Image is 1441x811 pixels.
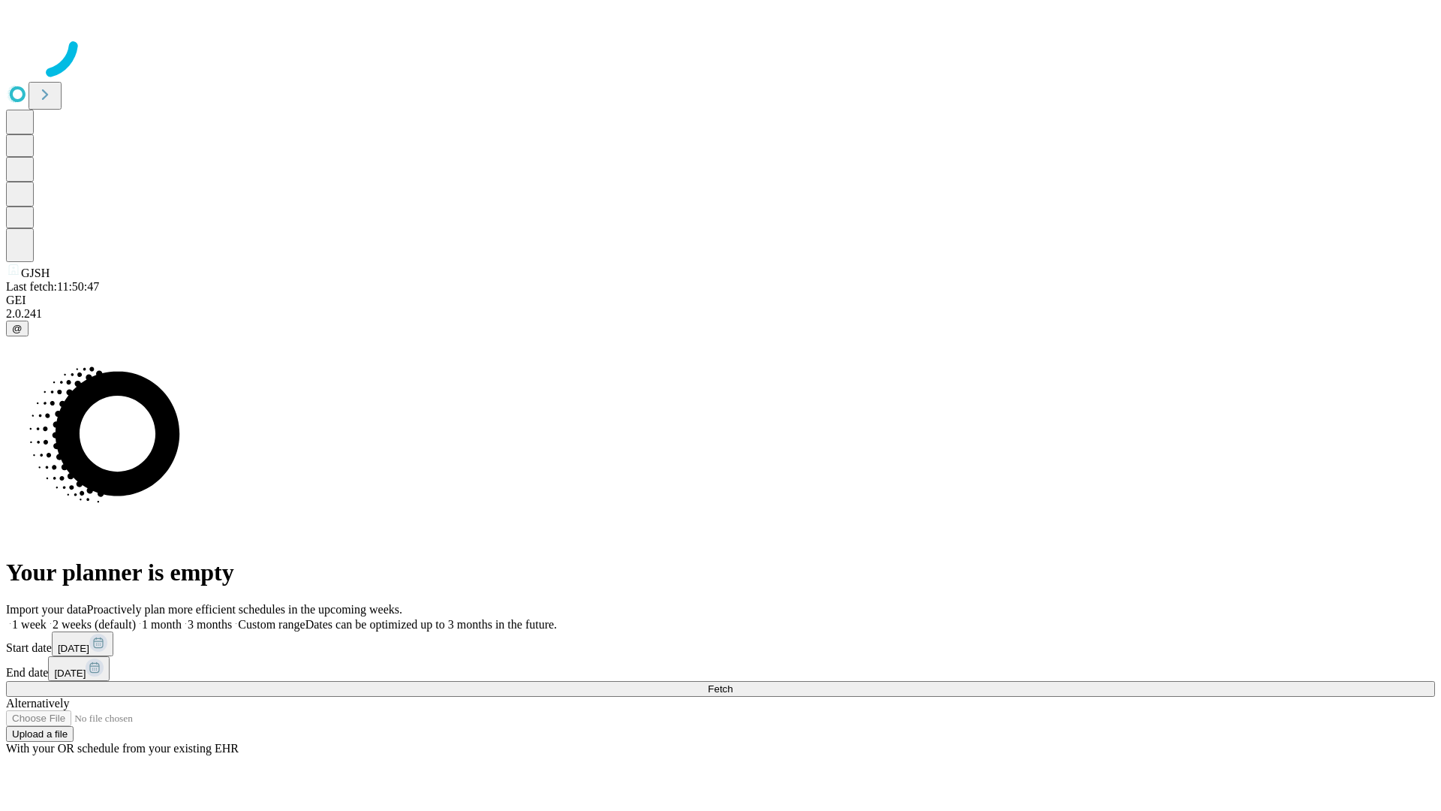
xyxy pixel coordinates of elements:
[53,618,136,631] span: 2 weeks (default)
[6,697,69,710] span: Alternatively
[48,656,110,681] button: [DATE]
[238,618,305,631] span: Custom range
[12,323,23,334] span: @
[12,618,47,631] span: 1 week
[6,294,1435,307] div: GEI
[142,618,182,631] span: 1 month
[708,683,733,695] span: Fetch
[52,632,113,656] button: [DATE]
[54,668,86,679] span: [DATE]
[305,618,557,631] span: Dates can be optimized up to 3 months in the future.
[6,559,1435,586] h1: Your planner is empty
[6,321,29,336] button: @
[58,643,89,654] span: [DATE]
[6,681,1435,697] button: Fetch
[6,632,1435,656] div: Start date
[21,267,50,279] span: GJSH
[6,656,1435,681] div: End date
[6,726,74,742] button: Upload a file
[6,280,99,293] span: Last fetch: 11:50:47
[6,307,1435,321] div: 2.0.241
[6,603,87,616] span: Import your data
[87,603,402,616] span: Proactively plan more efficient schedules in the upcoming weeks.
[188,618,232,631] span: 3 months
[6,742,239,755] span: With your OR schedule from your existing EHR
